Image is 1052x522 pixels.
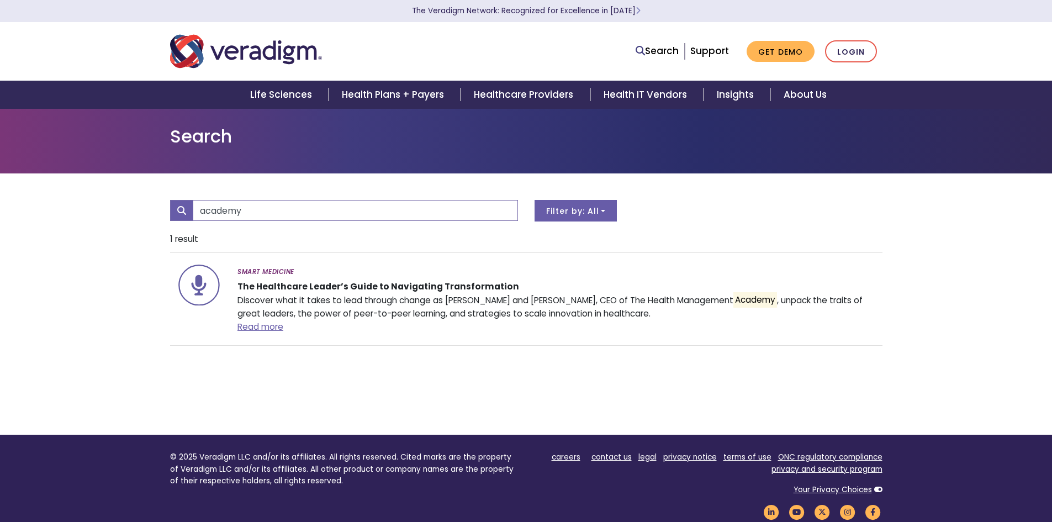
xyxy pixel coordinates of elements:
mark: Academy [733,292,777,307]
li: 1 result [170,226,882,253]
button: Filter by: All [535,200,617,222]
a: terms of use [723,452,771,462]
a: privacy notice [663,452,717,462]
input: Search [193,200,518,221]
a: Healthcare Providers [461,81,590,109]
a: The Veradigm Network: Recognized for Excellence in [DATE]Learn More [412,6,641,16]
a: Search [636,44,679,59]
h1: Search [170,126,882,147]
a: About Us [770,81,840,109]
a: Read more [237,321,283,333]
a: Your Privacy Choices [794,484,872,495]
a: Insights [704,81,770,109]
div: Discover what it takes to lead through change as [PERSON_NAME] and [PERSON_NAME], CEO of The Heal... [229,264,882,334]
a: Life Sciences [237,81,329,109]
a: contact us [591,452,632,462]
strong: The Healthcare Leader’s Guide to Navigating Transformation [237,281,519,292]
a: legal [638,452,657,462]
a: Veradigm LinkedIn Link [762,507,781,517]
a: Veradigm Facebook Link [864,507,882,517]
a: Veradigm Twitter Link [813,507,832,517]
a: Get Demo [747,41,815,62]
a: Health Plans + Payers [329,81,461,109]
a: Veradigm YouTube Link [787,507,806,517]
img: icon-search-insights-podcasts.svg [178,264,220,305]
a: Login [825,40,877,63]
p: © 2025 Veradigm LLC and/or its affiliates. All rights reserved. Cited marks are the property of V... [170,451,518,487]
a: Support [690,44,729,57]
a: Health IT Vendors [590,81,704,109]
span: Learn More [636,6,641,16]
img: Veradigm logo [170,33,322,70]
a: privacy and security program [771,464,882,474]
a: careers [552,452,580,462]
a: Veradigm Instagram Link [838,507,857,517]
em: Smart Medicine [237,267,294,276]
a: ONC regulatory compliance [778,452,882,462]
